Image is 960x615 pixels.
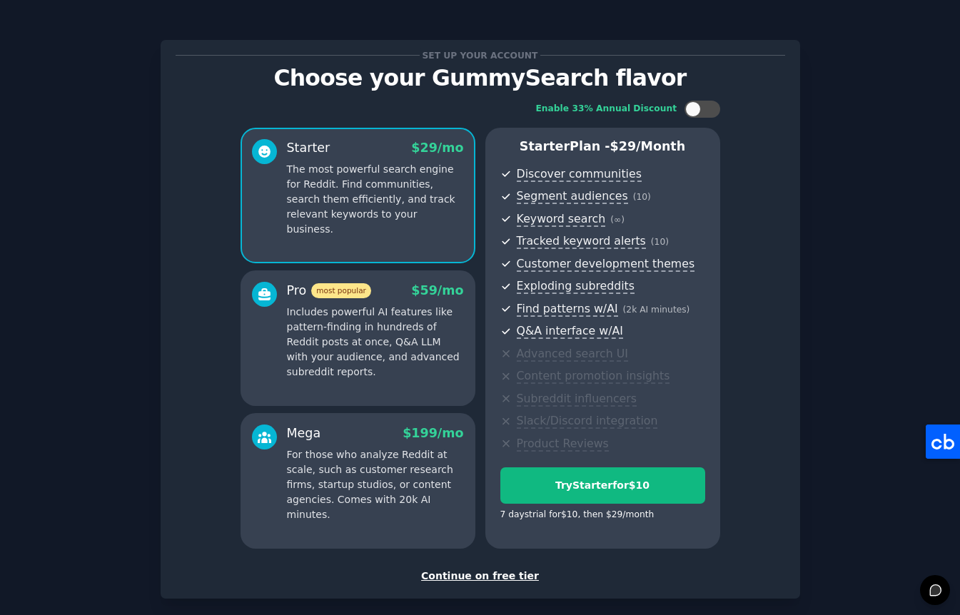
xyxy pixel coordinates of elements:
span: Content promotion insights [517,369,670,384]
div: 7 days trial for $10 , then $ 29 /month [500,509,655,522]
span: Tracked keyword alerts [517,234,646,249]
span: Customer development themes [517,257,695,272]
span: $ 29 /mo [411,141,463,155]
div: Pro [287,282,371,300]
span: Keyword search [517,212,606,227]
p: For those who analyze Reddit at scale, such as customer research firms, startup studios, or conte... [287,447,464,522]
p: Starter Plan - [500,138,705,156]
span: Advanced search UI [517,347,628,362]
span: Subreddit influencers [517,392,637,407]
span: ( 10 ) [633,192,651,202]
span: most popular [311,283,371,298]
p: Choose your GummySearch flavor [176,66,785,91]
span: Slack/Discord integration [517,414,658,429]
button: TryStarterfor$10 [500,467,705,504]
span: ( 2k AI minutes ) [623,305,690,315]
span: ( 10 ) [651,237,669,247]
div: Starter [287,139,330,157]
span: ( ∞ ) [610,215,625,225]
div: Mega [287,425,321,442]
p: The most powerful search engine for Reddit. Find communities, search them efficiently, and track ... [287,162,464,237]
span: Segment audiences [517,189,628,204]
span: $ 29 /month [610,139,686,153]
div: Enable 33% Annual Discount [536,103,677,116]
span: Exploding subreddits [517,279,635,294]
span: Product Reviews [517,437,609,452]
p: Includes powerful AI features like pattern-finding in hundreds of Reddit posts at once, Q&A LLM w... [287,305,464,380]
span: $ 199 /mo [403,426,463,440]
span: $ 59 /mo [411,283,463,298]
div: Continue on free tier [176,569,785,584]
span: Q&A interface w/AI [517,324,623,339]
span: Find patterns w/AI [517,302,618,317]
span: Set up your account [420,48,540,63]
div: Try Starter for $10 [501,478,704,493]
span: Discover communities [517,167,642,182]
